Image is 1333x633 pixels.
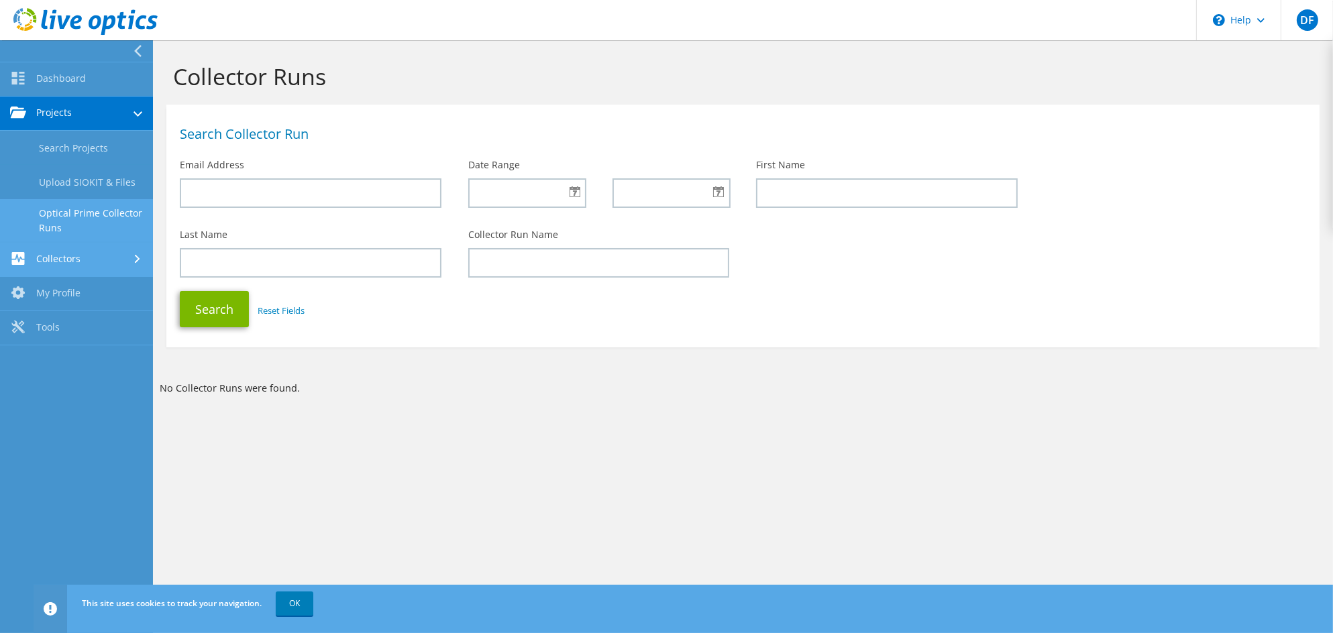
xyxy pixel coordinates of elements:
label: First Name [756,158,805,172]
span: DF [1297,9,1318,31]
label: Collector Run Name [468,228,558,241]
label: Date Range [468,158,520,172]
h1: Search Collector Run [180,127,1299,141]
p: No Collector Runs were found. [160,381,1326,396]
label: Last Name [180,228,227,241]
span: This site uses cookies to track your navigation. [82,597,262,609]
a: OK [276,591,313,616]
h1: Collector Runs [173,62,1306,91]
button: Search [180,291,249,327]
svg: \n [1213,14,1225,26]
label: Email Address [180,158,244,172]
a: Reset Fields [258,304,305,316]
